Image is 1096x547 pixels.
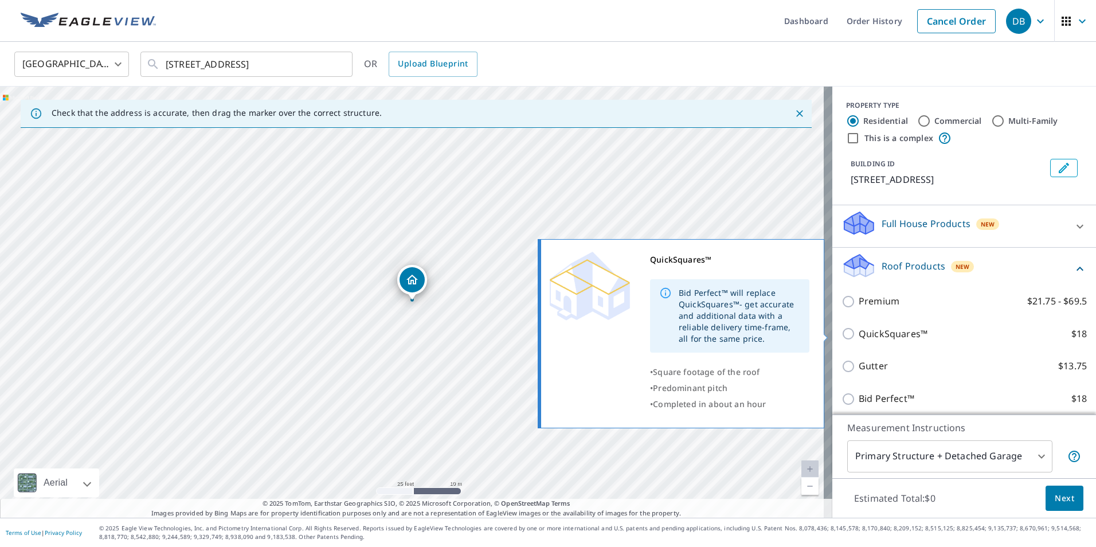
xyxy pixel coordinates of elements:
[847,421,1081,435] p: Measurement Instructions
[801,460,819,478] a: Current Level 20, Zoom In Disabled
[1046,486,1083,511] button: Next
[841,210,1087,243] div: Full House ProductsNew
[52,108,382,118] p: Check that the address is accurate, then drag the marker over the correct structure.
[792,106,807,121] button: Close
[846,100,1082,111] div: PROPERTY TYPE
[851,159,895,169] p: BUILDING ID
[679,283,800,349] div: Bid Perfect™ will replace QuickSquares™- get accurate and additional data with a reliable deliver...
[389,52,477,77] a: Upload Blueprint
[1071,392,1087,406] p: $18
[550,252,630,321] img: Premium
[1071,327,1087,341] p: $18
[981,220,995,229] span: New
[501,499,549,507] a: OpenStreetMap
[45,529,82,537] a: Privacy Policy
[653,382,727,393] span: Predominant pitch
[1008,115,1058,127] label: Multi-Family
[917,9,996,33] a: Cancel Order
[1006,9,1031,34] div: DB
[859,392,914,406] p: Bid Perfect™
[1067,450,1081,463] span: Your report will include the primary structure and a detached garage if one exists.
[882,259,945,273] p: Roof Products
[398,57,468,71] span: Upload Blueprint
[956,262,970,271] span: New
[1027,294,1087,308] p: $21.75 - $69.5
[851,173,1046,186] p: [STREET_ADDRESS]
[551,499,570,507] a: Terms
[845,486,945,511] p: Estimated Total: $0
[859,327,927,341] p: QuickSquares™
[166,48,329,80] input: Search by address or latitude-longitude
[859,359,888,373] p: Gutter
[364,52,477,77] div: OR
[14,468,99,497] div: Aerial
[21,13,156,30] img: EV Logo
[653,366,760,377] span: Square footage of the roof
[14,48,129,80] div: [GEOGRAPHIC_DATA]
[650,252,809,268] div: QuickSquares™
[99,524,1090,541] p: © 2025 Eagle View Technologies, Inc. and Pictometry International Corp. All Rights Reserved. Repo...
[40,468,71,497] div: Aerial
[650,364,809,380] div: •
[6,529,41,537] a: Terms of Use
[6,529,82,536] p: |
[882,217,970,230] p: Full House Products
[847,440,1052,472] div: Primary Structure + Detached Garage
[801,478,819,495] a: Current Level 20, Zoom Out
[859,294,899,308] p: Premium
[653,398,766,409] span: Completed in about an hour
[650,380,809,396] div: •
[1055,491,1074,506] span: Next
[1050,159,1078,177] button: Edit building 1
[864,132,933,144] label: This is a complex
[263,499,570,509] span: © 2025 TomTom, Earthstar Geographics SIO, © 2025 Microsoft Corporation, ©
[1058,359,1087,373] p: $13.75
[841,252,1087,285] div: Roof ProductsNew
[397,265,427,300] div: Dropped pin, building 1, Residential property, 2904 Grove Rd Mascot, TN 37806
[863,115,908,127] label: Residential
[934,115,982,127] label: Commercial
[650,396,809,412] div: •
